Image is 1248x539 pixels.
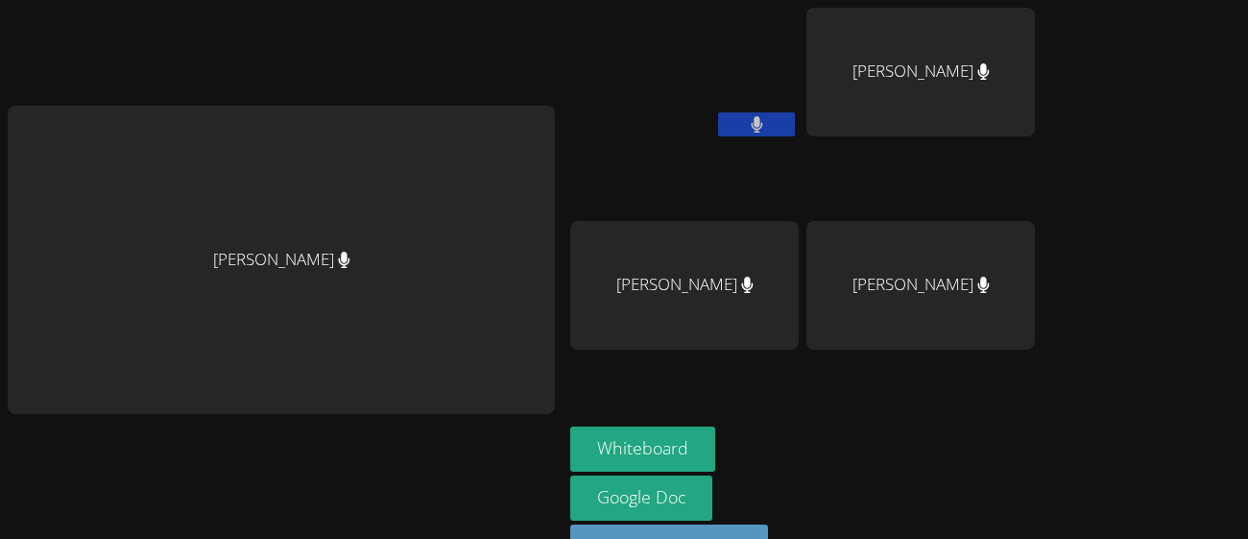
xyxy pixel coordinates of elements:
div: [PERSON_NAME] [806,221,1035,350]
div: [PERSON_NAME] [8,106,555,414]
div: [PERSON_NAME] [806,8,1035,136]
div: [PERSON_NAME] [570,221,799,350]
a: Google Doc [570,476,712,521]
button: Whiteboard [570,427,715,472]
